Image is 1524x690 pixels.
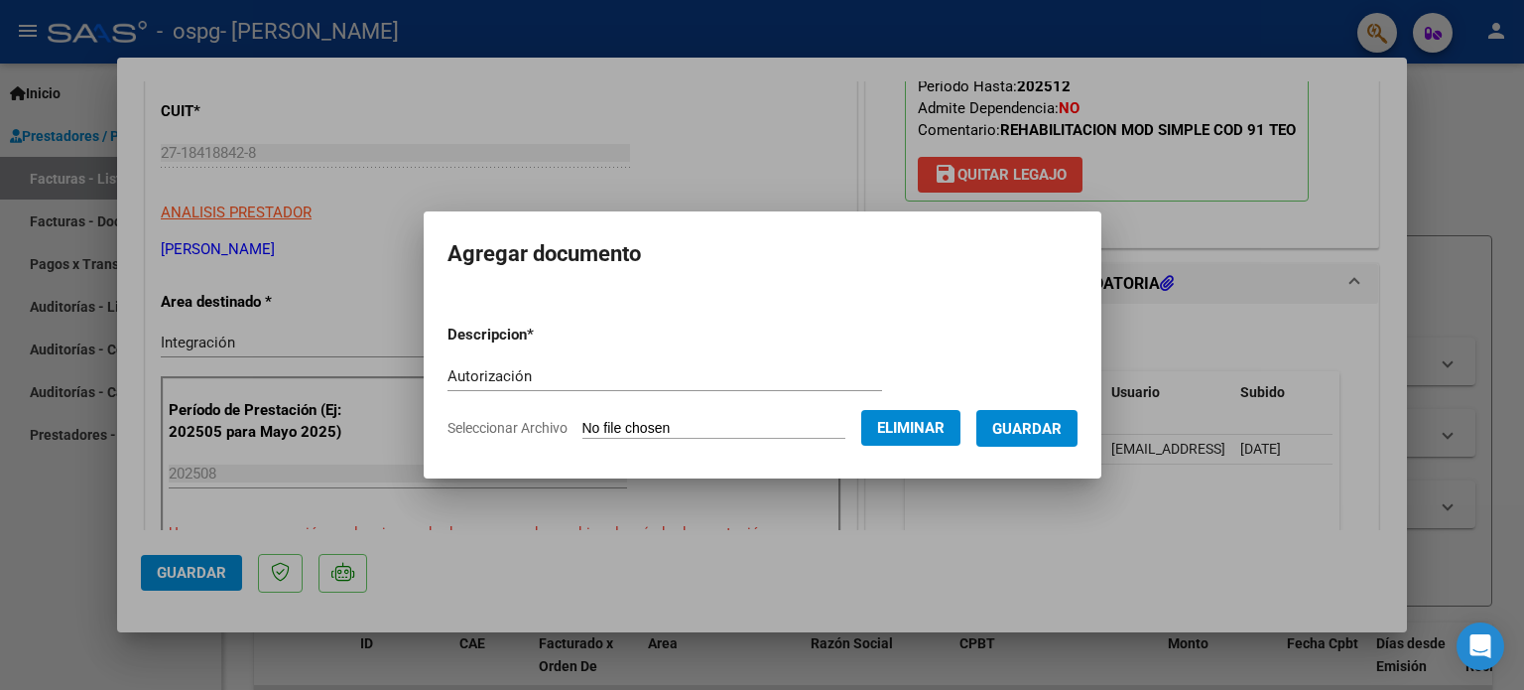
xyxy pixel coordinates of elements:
div: Open Intercom Messenger [1457,622,1504,670]
p: Descripcion [447,324,637,346]
h2: Agregar documento [447,235,1078,273]
button: Eliminar [861,410,960,446]
span: Seleccionar Archivo [447,420,568,436]
button: Guardar [976,410,1078,447]
span: Eliminar [877,419,945,437]
span: Guardar [992,420,1062,438]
